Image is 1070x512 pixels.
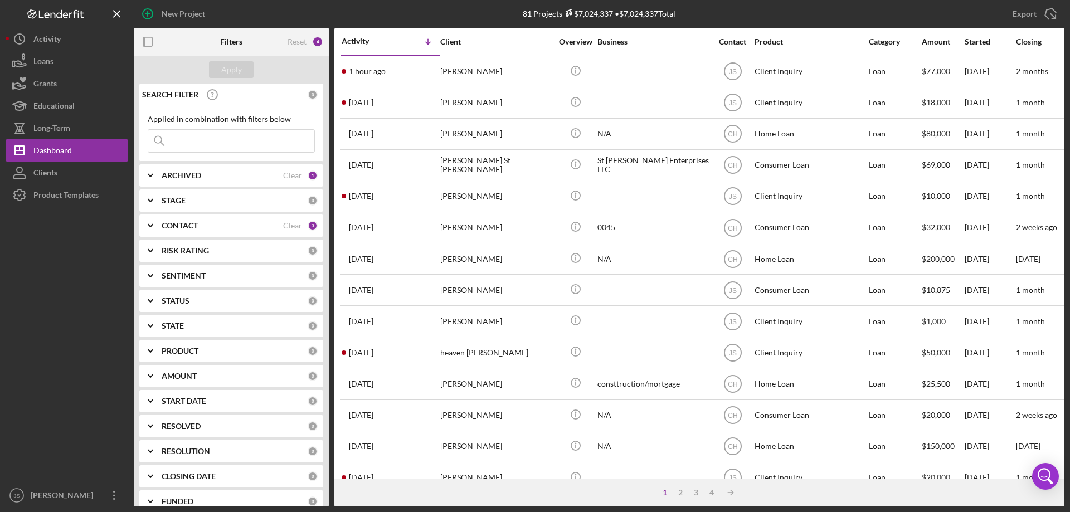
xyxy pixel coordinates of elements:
[597,213,709,242] div: 0045
[6,162,128,184] a: Clients
[965,119,1015,149] div: [DATE]
[162,447,210,456] b: RESOLUTION
[965,338,1015,367] div: [DATE]
[349,98,373,107] time: 2025-09-28 20:09
[1016,160,1045,169] time: 1 month
[869,432,921,461] div: Loan
[349,348,373,357] time: 2025-09-25 00:34
[1016,191,1045,201] time: 1 month
[162,497,193,506] b: FUNDED
[728,224,737,232] text: CH
[6,117,128,139] button: Long-Term
[712,37,753,46] div: Contact
[308,471,318,481] div: 0
[755,182,866,211] div: Client Inquiry
[965,88,1015,118] div: [DATE]
[162,372,197,381] b: AMOUNT
[922,316,946,326] span: $1,000
[349,129,373,138] time: 2025-09-27 14:21
[597,401,709,430] div: N/A
[922,441,955,451] span: $150,000
[755,119,866,149] div: Home Loan
[209,61,254,78] button: Apply
[965,150,1015,180] div: [DATE]
[1016,129,1045,138] time: 1 month
[1016,472,1045,482] time: 1 month
[308,396,318,406] div: 0
[6,72,128,95] a: Grants
[755,244,866,274] div: Home Loan
[162,397,206,406] b: START DATE
[312,36,323,47] div: 4
[965,432,1015,461] div: [DATE]
[1016,254,1040,264] time: [DATE]
[728,162,737,169] text: CH
[440,244,552,274] div: [PERSON_NAME]
[308,346,318,356] div: 0
[1016,348,1045,357] time: 1 month
[6,95,128,117] a: Educational
[142,90,198,99] b: SEARCH FILTER
[597,119,709,149] div: N/A
[162,3,205,25] div: New Project
[440,275,552,305] div: [PERSON_NAME]
[688,488,704,497] div: 3
[922,348,950,357] span: $50,000
[162,472,216,481] b: CLOSING DATE
[440,401,552,430] div: [PERSON_NAME]
[349,223,373,232] time: 2025-09-26 17:27
[922,160,950,169] span: $69,000
[1016,222,1057,232] time: 2 weeks ago
[965,182,1015,211] div: [DATE]
[523,9,675,18] div: 81 Projects • $7,024,337 Total
[6,184,128,206] button: Product Templates
[308,271,318,281] div: 0
[33,50,53,75] div: Loans
[1016,379,1045,388] time: 1 month
[162,171,201,180] b: ARCHIVED
[728,381,737,388] text: CH
[349,255,373,264] time: 2025-09-26 15:45
[965,369,1015,398] div: [DATE]
[13,493,20,499] text: JS
[162,246,209,255] b: RISK RATING
[922,97,950,107] span: $18,000
[33,184,99,209] div: Product Templates
[33,72,57,97] div: Grants
[869,338,921,367] div: Loan
[597,432,709,461] div: N/A
[755,338,866,367] div: Client Inquiry
[965,275,1015,305] div: [DATE]
[349,192,373,201] time: 2025-09-26 20:34
[869,369,921,398] div: Loan
[288,37,307,46] div: Reset
[283,221,302,230] div: Clear
[755,37,866,46] div: Product
[1001,3,1064,25] button: Export
[148,115,315,124] div: Applied in combination with filters below
[922,410,950,420] span: $20,000
[1013,3,1037,25] div: Export
[6,484,128,506] button: JS[PERSON_NAME]
[440,432,552,461] div: [PERSON_NAME]
[1016,285,1045,295] time: 1 month
[440,338,552,367] div: heaven [PERSON_NAME]
[1016,441,1040,451] time: [DATE]
[728,286,736,294] text: JS
[869,57,921,86] div: Loan
[728,349,736,357] text: JS
[755,306,866,336] div: Client Inquiry
[922,222,950,232] span: $32,000
[965,57,1015,86] div: [DATE]
[440,150,552,180] div: [PERSON_NAME] St [PERSON_NAME]
[6,139,128,162] button: Dashboard
[308,421,318,431] div: 0
[922,191,950,201] span: $10,000
[33,95,75,120] div: Educational
[308,221,318,231] div: 3
[308,496,318,506] div: 0
[728,68,736,76] text: JS
[440,37,552,46] div: Client
[308,321,318,331] div: 0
